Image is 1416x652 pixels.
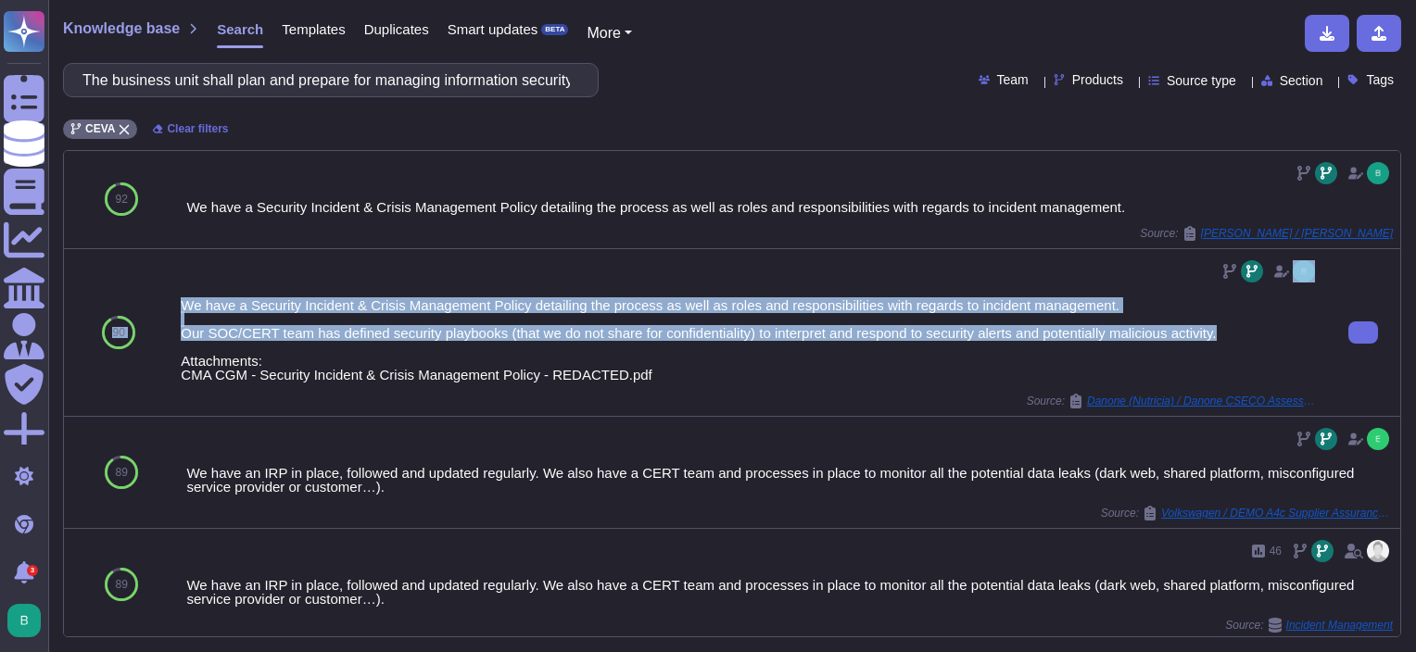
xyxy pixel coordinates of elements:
span: Duplicates [364,22,429,36]
div: BETA [541,24,568,35]
button: More [587,22,632,44]
span: Tags [1366,73,1394,86]
span: More [587,25,620,41]
span: Source type [1167,74,1236,87]
span: Source: [1140,226,1393,241]
div: We have a Security Incident & Crisis Management Policy detailing the process as well as roles and... [186,200,1393,214]
img: user [1367,428,1389,450]
span: CEVA [85,123,115,134]
span: Clear filters [167,123,228,134]
span: Incident Management [1286,620,1393,631]
div: We have an IRP in place, followed and updated regularly. We also have a CERT team and processes i... [186,466,1393,494]
span: 90 [112,327,124,338]
span: Section [1280,74,1323,87]
span: Knowledge base [63,21,180,36]
span: Products [1072,73,1123,86]
span: Volkswagen / DEMO A4c Supplier Assurance Questionnaire [1161,508,1393,519]
div: We have a Security Incident & Crisis Management Policy detailing the process as well as roles and... [181,298,1319,382]
div: 3 [27,565,38,576]
span: Team [997,73,1029,86]
span: Search [217,22,263,36]
span: Source: [1225,618,1393,633]
span: Source: [1027,394,1319,408]
img: user [7,604,41,637]
img: user [1293,260,1315,282]
span: 89 [116,579,128,590]
button: user [4,600,54,641]
span: 92 [116,194,128,205]
span: Smart updates [448,22,538,36]
span: 46 [1270,545,1282,557]
span: Templates [282,22,345,36]
span: 89 [116,467,128,478]
span: Danone (Nutricia) / Danone CSECO Assessment (Full) [1087,395,1319,407]
span: Source: [1101,506,1393,520]
img: user [1367,540,1389,562]
img: user [1367,162,1389,184]
input: Search a question or template... [73,64,579,96]
span: [PERSON_NAME] / [PERSON_NAME] [1201,228,1393,239]
div: We have an IRP in place, followed and updated regularly. We also have a CERT team and processes i... [186,578,1393,606]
